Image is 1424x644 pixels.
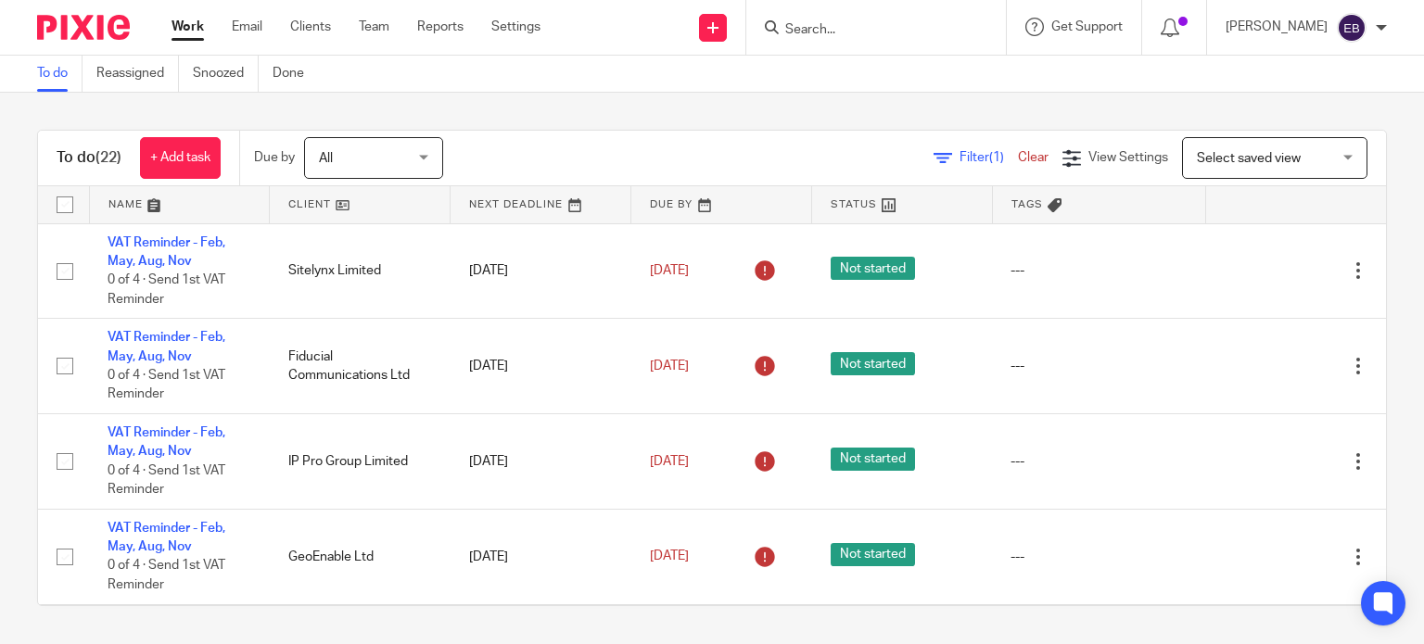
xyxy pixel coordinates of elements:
[831,352,915,375] span: Not started
[108,331,225,362] a: VAT Reminder - Feb, May, Aug, Nov
[108,464,225,497] span: 0 of 4 · Send 1st VAT Reminder
[1226,18,1328,36] p: [PERSON_NAME]
[451,223,631,319] td: [DATE]
[451,509,631,604] td: [DATE]
[290,18,331,36] a: Clients
[108,236,225,268] a: VAT Reminder - Feb, May, Aug, Nov
[1197,152,1301,165] span: Select saved view
[417,18,464,36] a: Reports
[193,56,259,92] a: Snoozed
[650,360,689,373] span: [DATE]
[359,18,389,36] a: Team
[1088,151,1168,164] span: View Settings
[831,448,915,471] span: Not started
[95,150,121,165] span: (22)
[1011,452,1187,471] div: ---
[270,319,451,414] td: Fiducial Communications Ltd
[783,22,950,39] input: Search
[989,151,1004,164] span: (1)
[37,56,83,92] a: To do
[108,560,225,592] span: 0 of 4 · Send 1st VAT Reminder
[1018,151,1049,164] a: Clear
[232,18,262,36] a: Email
[270,414,451,510] td: IP Pro Group Limited
[650,550,689,563] span: [DATE]
[270,223,451,319] td: Sitelynx Limited
[1011,548,1187,566] div: ---
[1011,357,1187,375] div: ---
[108,273,225,306] span: 0 of 4 · Send 1st VAT Reminder
[37,15,130,40] img: Pixie
[1011,199,1043,209] span: Tags
[451,319,631,414] td: [DATE]
[254,148,295,167] p: Due by
[1051,20,1123,33] span: Get Support
[140,137,221,179] a: + Add task
[1337,13,1367,43] img: svg%3E
[650,455,689,468] span: [DATE]
[172,18,204,36] a: Work
[96,56,179,92] a: Reassigned
[108,369,225,401] span: 0 of 4 · Send 1st VAT Reminder
[831,257,915,280] span: Not started
[960,151,1018,164] span: Filter
[1011,261,1187,280] div: ---
[57,148,121,168] h1: To do
[108,426,225,458] a: VAT Reminder - Feb, May, Aug, Nov
[831,543,915,566] span: Not started
[650,264,689,277] span: [DATE]
[319,152,333,165] span: All
[273,56,318,92] a: Done
[451,414,631,510] td: [DATE]
[491,18,540,36] a: Settings
[108,522,225,553] a: VAT Reminder - Feb, May, Aug, Nov
[270,509,451,604] td: GeoEnable Ltd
